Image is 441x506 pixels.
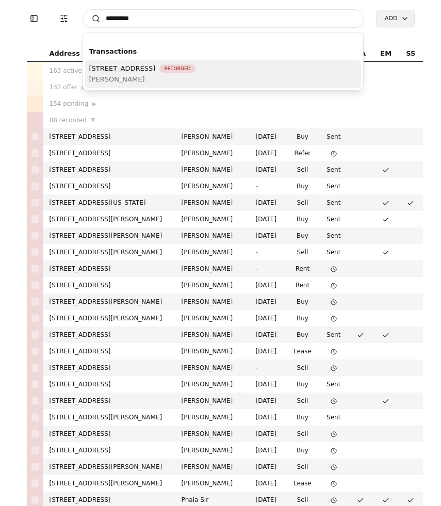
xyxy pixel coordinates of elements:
span: - [256,249,258,256]
td: Buy [286,293,319,310]
td: [STREET_ADDRESS] [43,128,175,145]
span: ▶ [81,83,86,92]
span: - [256,364,258,371]
td: [STREET_ADDRESS] [43,327,175,343]
td: [STREET_ADDRESS] [43,376,175,393]
td: [PERSON_NAME] [175,227,250,244]
td: Sell [286,459,319,475]
td: Buy [286,178,319,194]
td: [PERSON_NAME] [175,409,250,426]
td: Sell [286,194,319,211]
td: Buy [286,310,319,327]
span: EM [380,48,391,59]
td: [STREET_ADDRESS][US_STATE] [43,194,175,211]
div: Transactions [89,46,357,57]
span: Recorded [159,64,195,73]
td: [STREET_ADDRESS] [43,277,175,293]
span: Sent [326,216,340,223]
td: [PERSON_NAME] [175,128,250,145]
td: Buy [286,211,319,227]
td: [DATE] [250,128,286,145]
td: Buy [286,128,319,145]
td: [PERSON_NAME] [175,211,250,227]
td: [PERSON_NAME] [175,244,250,260]
td: [DATE] [250,194,286,211]
span: 88 recorded [50,115,87,125]
td: Buy [286,442,319,459]
td: [DATE] [250,475,286,492]
td: Refer [286,145,319,161]
span: Sent [326,166,340,173]
span: Sent [326,133,340,140]
span: Sent [326,199,340,206]
td: [DATE] [250,442,286,459]
span: Sent [326,331,340,338]
td: [PERSON_NAME] [175,260,250,277]
span: - [256,183,258,190]
td: [STREET_ADDRESS][PERSON_NAME] [43,227,175,244]
td: [DATE] [250,145,286,161]
span: - [256,265,258,272]
td: [STREET_ADDRESS] [43,426,175,442]
td: Buy [286,376,319,393]
span: ▶ [92,100,96,109]
td: [PERSON_NAME] [175,161,250,178]
td: Lease [286,343,319,360]
td: [DATE] [250,459,286,475]
td: [DATE] [250,393,286,409]
span: [PERSON_NAME] [89,74,195,85]
td: [STREET_ADDRESS][PERSON_NAME] [43,475,175,492]
td: Rent [286,277,319,293]
td: [STREET_ADDRESS] [43,393,175,409]
td: [STREET_ADDRESS] [43,360,175,376]
div: Suggestions [83,41,364,90]
td: [DATE] [250,327,286,343]
td: [DATE] [250,227,286,244]
td: [STREET_ADDRESS] [43,145,175,161]
span: SS [406,48,415,59]
td: Sell [286,161,319,178]
td: [DATE] [250,343,286,360]
td: [PERSON_NAME] [175,393,250,409]
td: [PERSON_NAME] [175,343,250,360]
td: [PERSON_NAME] [175,310,250,327]
span: Sent [326,249,340,256]
td: Lease [286,475,319,492]
td: Sell [286,244,319,260]
div: 132 offer [50,82,169,92]
td: [DATE] [250,409,286,426]
td: [DATE] [250,426,286,442]
td: [PERSON_NAME] [175,277,250,293]
td: [DATE] [250,161,286,178]
td: Buy [286,227,319,244]
td: [STREET_ADDRESS] [43,178,175,194]
td: [STREET_ADDRESS] [43,161,175,178]
td: [STREET_ADDRESS] [43,260,175,277]
td: [PERSON_NAME] [175,293,250,310]
td: [PERSON_NAME] [175,178,250,194]
td: [DATE] [250,211,286,227]
td: Buy [286,409,319,426]
span: Sent [326,232,340,239]
td: [PERSON_NAME] [175,145,250,161]
td: [DATE] [250,376,286,393]
td: Sell [286,360,319,376]
td: [DATE] [250,310,286,327]
span: Sent [326,381,340,388]
td: [PERSON_NAME] [175,327,250,343]
td: [STREET_ADDRESS][PERSON_NAME] [43,409,175,426]
td: [PERSON_NAME] [175,376,250,393]
td: [STREET_ADDRESS][PERSON_NAME] [43,459,175,475]
div: 163 active [50,66,169,76]
td: Rent [286,260,319,277]
span: Sent [326,414,340,421]
td: [STREET_ADDRESS][PERSON_NAME] [43,293,175,310]
td: [STREET_ADDRESS] [43,442,175,459]
span: [STREET_ADDRESS] [89,63,156,74]
td: [PERSON_NAME] [175,194,250,211]
td: Buy [286,327,319,343]
span: Address [50,48,80,59]
td: Sell [286,426,319,442]
span: ▼ [91,116,95,125]
td: [STREET_ADDRESS] [43,343,175,360]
